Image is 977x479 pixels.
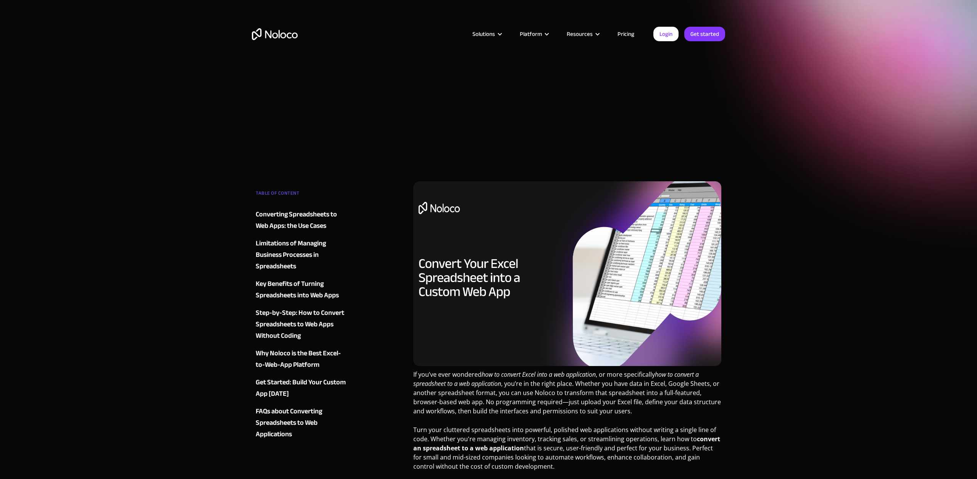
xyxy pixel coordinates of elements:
[252,28,298,40] a: home
[653,27,679,41] a: Login
[256,187,348,203] div: TABLE OF CONTENT
[557,29,608,39] div: Resources
[256,307,348,342] a: Step-by-Step: How to Convert Spreadsheets to Web Apps Without Coding
[510,29,557,39] div: Platform
[256,238,348,272] a: Limitations of Managing Business Processes in Spreadsheets
[256,348,348,371] a: Why Noloco is the Best Excel-to-Web-App Platform
[256,278,348,301] a: Key Benefits of Turning Spreadsheets into Web Apps
[463,29,510,39] div: Solutions
[520,29,542,39] div: Platform
[413,425,721,477] p: Turn your cluttered spreadsheets into powerful, polished web applications without writing a singl...
[482,370,596,379] em: how to convert Excel into a web application
[256,406,348,440] a: FAQs about Converting Spreadsheets to Web Applications
[256,377,348,400] a: Get Started: Build Your Custom App [DATE]
[413,435,720,452] strong: convert an spreadsheet to a web application
[256,209,348,232] a: Converting Spreadsheets to Web Apps: the Use Cases
[608,29,644,39] a: Pricing
[472,29,495,39] div: Solutions
[684,27,725,41] a: Get started
[413,370,721,421] p: If you’ve ever wondered , or more specifically , you’re in the right place. Whether you have data...
[413,370,699,388] em: how to convert a spreadsheet to a web application
[567,29,593,39] div: Resources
